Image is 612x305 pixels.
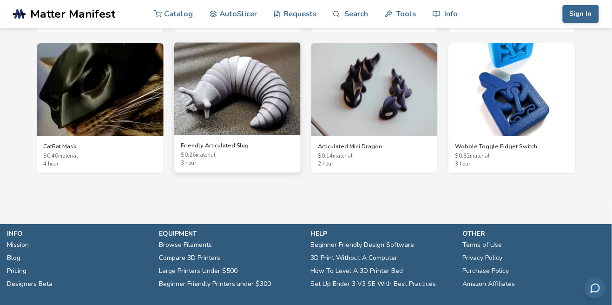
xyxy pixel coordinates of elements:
p: info [7,229,150,239]
p: help [311,229,454,239]
a: Set Up Ender 3 V3 SE With Best Practices [311,278,436,291]
a: Designers Beta [7,278,53,291]
a: Large Printers Under $500 [159,265,237,278]
span: 2 hour [318,161,431,167]
span: $ 0.14 material [318,153,431,159]
a: Articulated Mini DragonArticulated Mini Dragon$0.14material2 hour [311,43,438,174]
span: Matter Manifest [30,7,115,20]
h3: Wobble Toggle Fidget Switch [455,143,568,150]
img: Articulated Mini Dragon [311,43,438,136]
a: Purchase Policy [462,265,509,278]
img: Friendly Articulated Slug [174,42,301,135]
button: Send feedback via email [585,278,605,298]
span: $ 0.32 material [455,153,568,159]
a: Privacy Policy [462,252,502,265]
span: 3 hour [181,160,294,166]
a: Friendly Articulated SlugFriendly Articulated Slug$0.26material3 hour [174,42,301,173]
a: How To Level A 3D Printer Bed [311,265,403,278]
button: Sign In [563,5,599,23]
span: 4 hour [44,161,157,167]
a: Compare 3D Printers [159,252,220,265]
a: Blog [7,252,20,265]
a: CatBat MaskCatBat Mask$0.46material4 hour [37,43,164,174]
h3: CatBat Mask [44,143,157,150]
a: Pricing [7,265,26,278]
a: Amazon Affiliates [462,278,515,291]
a: Beginner Friendly Printers under $300 [159,278,271,291]
span: 3 hour [455,161,568,167]
h3: Articulated Mini Dragon [318,143,431,150]
a: Wobble Toggle Fidget SwitchWobble Toggle Fidget Switch$0.32material3 hour [448,43,575,174]
a: Terms of Use [462,239,502,252]
img: CatBat Mask [37,43,164,136]
a: Beginner Friendly Design Software [311,239,415,252]
p: equipment [159,229,302,239]
a: 3D Print Without A Computer [311,252,398,265]
a: Mission [7,239,29,252]
a: Browse Filaments [159,239,212,252]
span: $ 0.26 material [181,152,294,159]
h3: Friendly Articulated Slug [181,142,294,149]
span: $ 0.46 material [44,153,157,159]
p: other [462,229,605,239]
img: Wobble Toggle Fidget Switch [448,43,575,136]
